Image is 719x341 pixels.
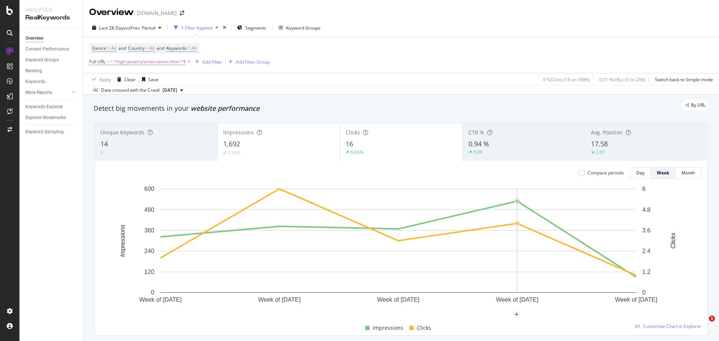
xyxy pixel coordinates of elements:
[25,67,42,75] div: Ranking
[588,170,624,176] div: Compare periods
[202,59,222,65] div: Add Filter
[160,86,186,95] button: [DATE]
[670,233,676,249] text: Clicks
[468,129,484,136] span: CTR %
[223,152,226,154] img: Equal
[166,45,186,51] span: Keywords
[25,89,70,97] a: More Reports
[599,76,646,83] div: 0.01 % URLs ( 4 on 26K )
[676,167,701,179] button: Month
[346,139,353,148] span: 16
[643,323,701,329] span: Customize Chart in Explorer
[596,149,605,155] div: 2.07
[181,25,212,31] div: 1 Filter Applied
[126,25,155,31] span: vs Prev. Period
[101,185,696,315] svg: A chart.
[128,45,145,51] span: Country
[146,45,148,51] span: =
[652,73,713,85] button: Switch back to Simple mode
[651,167,676,179] button: Week
[25,103,78,111] a: Keywords Explorer
[642,227,650,234] text: 3.6
[89,58,106,65] span: Full URL
[149,43,155,54] span: All
[286,25,321,31] div: Keyword Groups
[25,34,78,42] a: Overview
[89,22,164,34] button: Last 28 DaysvsPrev. Period
[25,56,78,64] a: Keyword Groups
[191,43,197,54] span: All
[276,22,324,34] button: Keyword Groups
[657,170,669,176] div: Week
[151,289,154,296] text: 0
[25,114,78,122] a: Explorer Bookmarks
[543,76,590,83] div: 0 % Clicks ( 16 on 398K )
[642,289,646,296] text: 0
[245,25,266,31] span: Segments
[468,139,489,148] span: 0.94 %
[642,269,650,275] text: 1.2
[635,323,701,329] a: Customize Chart in Explorer
[157,45,164,51] span: and
[163,87,177,94] span: 2025 Aug. 25th
[139,73,158,85] button: Save
[694,316,712,334] iframe: Intercom live chat
[100,152,103,154] img: Equal
[642,248,650,254] text: 2.4
[655,76,713,83] div: Switch back to Simple mode
[110,57,186,67] span: ^.*high-jewelry/artist-series.html.*$
[417,323,431,332] span: Clicks
[25,114,66,122] div: Explorer Bookmarks
[25,128,64,136] div: Keyword Sampling
[25,34,43,42] div: Overview
[25,78,78,86] a: Keywords
[346,129,360,136] span: Clicks
[691,103,706,107] span: By URL
[25,45,78,53] a: Content Performance
[107,45,110,51] span: =
[25,103,63,111] div: Keywords Explorer
[144,248,154,254] text: 240
[709,316,715,322] span: 1
[148,76,158,83] div: Save
[25,13,77,22] div: RealKeywords
[615,296,657,303] text: Week of [DATE]
[258,296,300,303] text: Week of [DATE]
[25,89,52,97] div: More Reports
[642,186,646,192] text: 6
[100,139,108,148] span: 14
[221,24,228,31] div: times
[373,323,403,332] span: Impressions
[144,206,154,213] text: 480
[228,149,240,156] div: 4.29%
[89,73,111,85] button: Apply
[377,296,419,303] text: Week of [DATE]
[100,129,145,136] span: Unique Keywords
[144,269,154,275] text: 120
[25,45,69,53] div: Content Performance
[99,76,111,83] div: Apply
[101,87,160,94] div: Data crossed with the Crawl
[513,312,519,318] div: plus
[144,186,154,192] text: 600
[25,128,78,136] a: Keyword Sampling
[124,76,136,83] div: Clear
[473,149,482,155] div: 0.09
[144,227,154,234] text: 360
[114,73,136,85] button: Clear
[25,6,77,13] div: Analytics
[89,6,134,19] div: Overview
[180,10,184,16] div: arrow-right-arrow-left
[25,67,78,75] a: Ranking
[99,25,126,31] span: Last 28 Days
[225,57,270,66] button: Add Filter Group
[642,206,650,213] text: 4.8
[591,139,608,148] span: 17.58
[107,58,109,65] span: =
[682,100,709,110] div: legacy label
[171,22,221,34] button: 1 Filter Applied
[119,225,126,257] text: Impressions
[192,57,222,66] button: Add Filter
[496,296,538,303] text: Week of [DATE]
